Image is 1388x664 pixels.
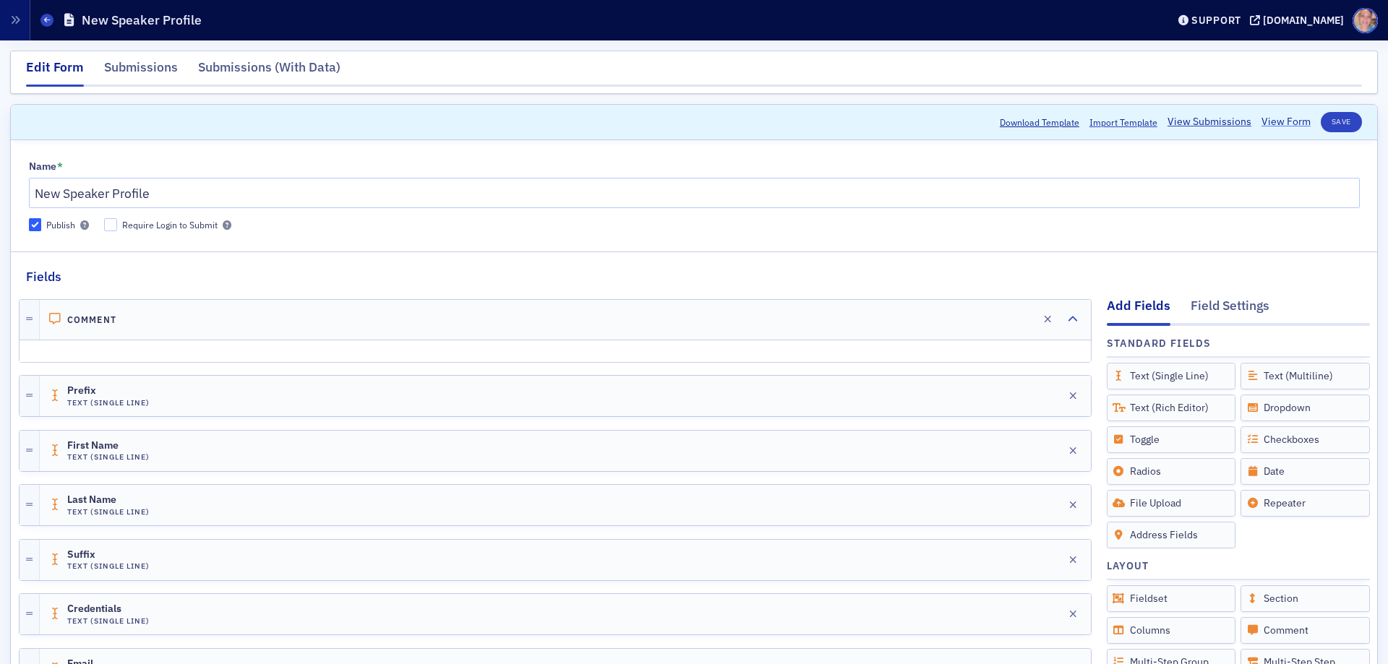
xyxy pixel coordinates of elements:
[57,160,63,173] abbr: This field is required
[67,452,150,462] h4: Text (Single Line)
[82,12,202,29] h1: New Speaker Profile
[1107,559,1149,574] h4: Layout
[1107,363,1236,389] div: Text (Single Line)
[1089,116,1157,129] span: Import Template
[1191,296,1269,323] div: Field Settings
[67,603,147,615] span: Credentials
[67,616,150,626] h4: Text (Single Line)
[29,218,42,231] input: Publish
[46,219,75,231] div: Publish
[1250,15,1349,25] button: [DOMAIN_NAME]
[67,549,147,561] span: Suffix
[67,561,150,571] h4: Text (Single Line)
[1107,336,1212,351] h4: Standard Fields
[1261,114,1311,129] a: View Form
[198,58,340,85] div: Submissions (With Data)
[67,494,147,506] span: Last Name
[104,58,178,85] div: Submissions
[1241,617,1370,644] div: Comment
[67,398,150,408] h4: Text (Single Line)
[26,267,61,286] h2: Fields
[1241,585,1370,612] div: Section
[104,218,117,231] input: Require Login to Submit
[1107,490,1236,517] div: File Upload
[1353,8,1378,33] span: Profile
[1107,458,1236,485] div: Radios
[1241,426,1370,453] div: Checkboxes
[1191,14,1241,27] div: Support
[1263,14,1344,27] div: [DOMAIN_NAME]
[1168,114,1251,129] a: View Submissions
[1107,522,1236,548] div: Address Fields
[1241,458,1370,485] div: Date
[1107,617,1236,644] div: Columns
[26,58,84,87] div: Edit Form
[1000,116,1079,129] button: Download Template
[1107,296,1170,325] div: Add Fields
[1241,394,1370,421] div: Dropdown
[1321,112,1362,132] button: Save
[29,160,56,173] div: Name
[1107,394,1236,421] div: Text (Rich Editor)
[1241,363,1370,389] div: Text (Multiline)
[1107,426,1236,453] div: Toggle
[122,219,218,231] div: Require Login to Submit
[1241,490,1370,517] div: Repeater
[67,507,150,517] h4: Text (Single Line)
[67,440,147,452] span: First Name
[67,385,147,397] span: Prefix
[1107,585,1236,612] div: Fieldset
[67,314,116,325] h4: Comment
